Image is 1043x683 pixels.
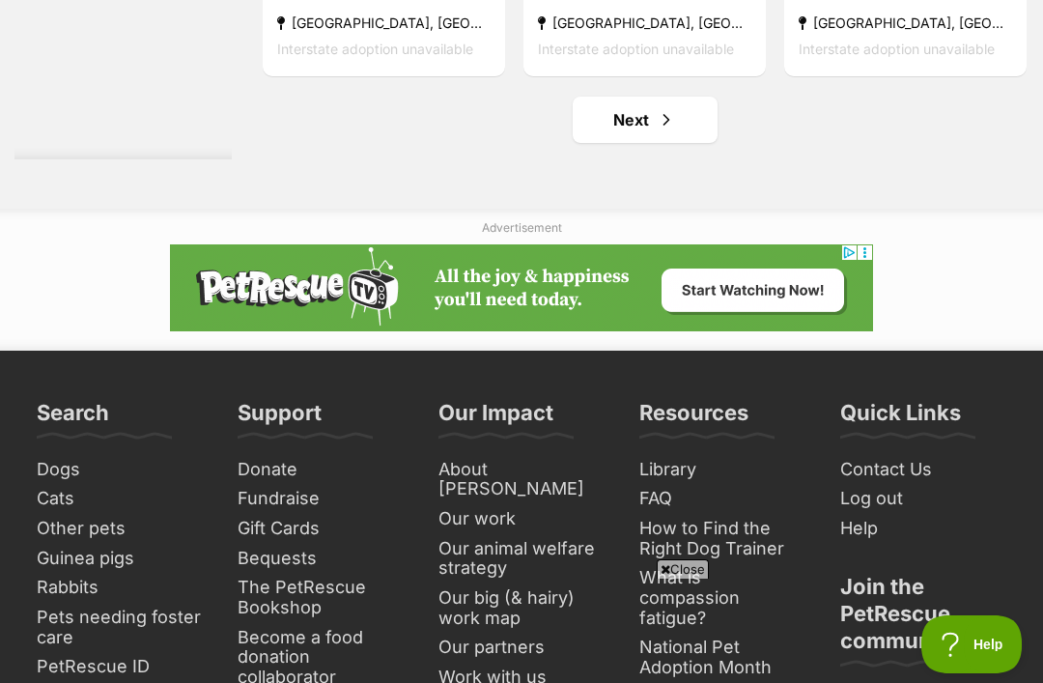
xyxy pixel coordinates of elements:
[29,455,211,485] a: Dogs
[277,11,491,37] strong: [GEOGRAPHIC_DATA], [GEOGRAPHIC_DATA]
[29,484,211,514] a: Cats
[170,244,873,331] iframe: Advertisement
[921,615,1024,673] iframe: Help Scout Beacon - Open
[799,42,995,58] span: Interstate adoption unavailable
[29,573,211,603] a: Rabbits
[29,652,211,682] a: PetRescue ID
[639,399,748,438] h3: Resources
[632,455,813,485] a: Library
[37,399,109,438] h3: Search
[632,484,813,514] a: FAQ
[431,534,612,583] a: Our animal welfare strategy
[840,573,1006,666] h3: Join the PetRescue community
[632,514,813,563] a: How to Find the Right Dog Trainer
[29,544,211,574] a: Guinea pigs
[230,484,411,514] a: Fundraise
[230,455,411,485] a: Donate
[230,544,411,574] a: Bequests
[261,97,1029,143] nav: Pagination
[799,11,1012,37] strong: [GEOGRAPHIC_DATA], [GEOGRAPHIC_DATA]
[538,42,734,58] span: Interstate adoption unavailable
[840,399,961,438] h3: Quick Links
[277,42,473,58] span: Interstate adoption unavailable
[632,563,813,633] a: What is compassion fatigue?
[832,455,1014,485] a: Contact Us
[29,603,211,652] a: Pets needing foster care
[431,504,612,534] a: Our work
[53,586,990,673] iframe: Advertisement
[438,399,553,438] h3: Our Impact
[238,399,322,438] h3: Support
[573,97,718,143] a: Next page
[230,573,411,622] a: The PetRescue Bookshop
[832,484,1014,514] a: Log out
[431,455,612,504] a: About [PERSON_NAME]
[29,514,211,544] a: Other pets
[832,514,1014,544] a: Help
[538,11,751,37] strong: [GEOGRAPHIC_DATA], [GEOGRAPHIC_DATA]
[230,514,411,544] a: Gift Cards
[657,559,709,579] span: Close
